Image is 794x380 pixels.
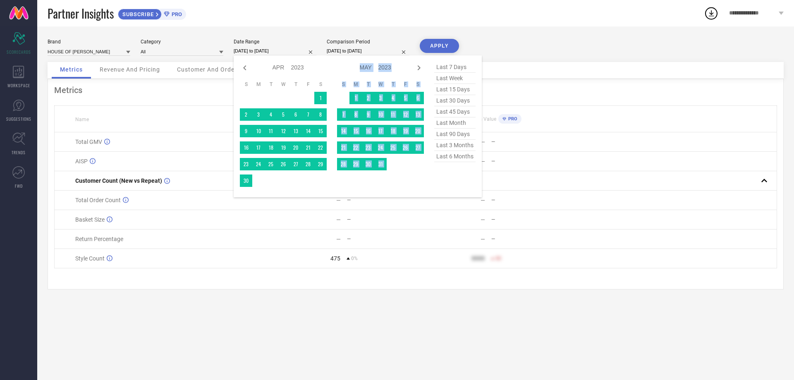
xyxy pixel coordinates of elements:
td: Sat Apr 15 2023 [314,125,327,137]
span: Total GMV [75,139,102,145]
div: — [491,197,560,203]
div: Open download list [704,6,719,21]
div: Next month [414,63,424,73]
span: Return Percentage [75,236,123,242]
td: Fri May 12 2023 [399,108,411,121]
span: PRO [170,11,182,17]
span: last month [434,117,476,129]
div: 475 [330,255,340,262]
div: — [347,236,415,242]
th: Saturday [411,81,424,88]
div: — [491,217,560,222]
td: Fri May 05 2023 [399,92,411,104]
td: Thu Apr 27 2023 [289,158,302,170]
div: Metrics [54,85,777,95]
td: Sat Apr 01 2023 [314,92,327,104]
th: Monday [349,81,362,88]
th: Tuesday [362,81,374,88]
span: Partner Insights [48,5,114,22]
td: Fri Apr 14 2023 [302,125,314,137]
button: APPLY [420,39,459,53]
td: Thu Apr 06 2023 [289,108,302,121]
span: last 30 days [434,95,476,106]
td: Tue May 30 2023 [362,158,374,170]
td: Tue May 16 2023 [362,125,374,137]
td: Mon May 15 2023 [349,125,362,137]
span: SUBSCRIBE [118,11,156,17]
td: Thu Apr 13 2023 [289,125,302,137]
td: Sun Apr 16 2023 [240,141,252,154]
td: Sun Apr 02 2023 [240,108,252,121]
td: Mon Apr 17 2023 [252,141,265,154]
td: Fri Apr 07 2023 [302,108,314,121]
span: TRENDS [12,149,26,155]
span: last 7 days [434,62,476,73]
td: Wed May 17 2023 [374,125,387,137]
div: Comparison Period [327,39,409,45]
span: Customer And Orders [177,66,240,73]
td: Sun Apr 23 2023 [240,158,252,170]
div: — [347,197,415,203]
span: Customer Count (New vs Repeat) [75,177,162,184]
th: Thursday [387,81,399,88]
th: Friday [399,81,411,88]
div: Category [141,39,223,45]
td: Fri May 19 2023 [399,125,411,137]
td: Mon Apr 03 2023 [252,108,265,121]
td: Tue May 02 2023 [362,92,374,104]
div: — [336,197,341,203]
td: Sat Apr 22 2023 [314,141,327,154]
td: Mon May 08 2023 [349,108,362,121]
span: last 15 days [434,84,476,95]
span: last 90 days [434,129,476,140]
div: Brand [48,39,130,45]
div: — [491,158,560,164]
span: FWD [15,183,23,189]
div: 9999 [471,255,485,262]
th: Monday [252,81,265,88]
span: WORKSPACE [7,82,30,88]
div: Previous month [240,63,250,73]
span: 0% [351,256,358,261]
td: Wed Apr 05 2023 [277,108,289,121]
div: — [336,236,341,242]
span: PRO [506,116,517,122]
span: last 3 months [434,140,476,151]
td: Fri Apr 21 2023 [302,141,314,154]
span: AISP [75,158,88,165]
td: Wed Apr 12 2023 [277,125,289,137]
td: Mon May 29 2023 [349,158,362,170]
td: Tue May 23 2023 [362,141,374,154]
td: Mon May 22 2023 [349,141,362,154]
div: — [481,158,485,165]
span: Name [75,117,89,122]
span: SCORECARDS [7,49,31,55]
td: Sun May 14 2023 [337,125,349,137]
td: Tue Apr 18 2023 [265,141,277,154]
div: — [481,197,485,203]
span: last 6 months [434,151,476,162]
th: Friday [302,81,314,88]
span: 50 [495,256,501,261]
td: Tue May 09 2023 [362,108,374,121]
td: Sat Apr 29 2023 [314,158,327,170]
div: — [481,139,485,145]
td: Mon Apr 10 2023 [252,125,265,137]
td: Wed May 03 2023 [374,92,387,104]
td: Mon Apr 24 2023 [252,158,265,170]
td: Thu May 25 2023 [387,141,399,154]
td: Sun May 28 2023 [337,158,349,170]
td: Mon May 01 2023 [349,92,362,104]
td: Sun May 07 2023 [337,108,349,121]
div: — [347,217,415,222]
td: Thu May 04 2023 [387,92,399,104]
div: — [491,139,560,145]
td: Sat May 06 2023 [411,92,424,104]
td: Wed May 24 2023 [374,141,387,154]
span: Revenue And Pricing [100,66,160,73]
td: Thu May 11 2023 [387,108,399,121]
span: Metrics [60,66,83,73]
td: Wed May 10 2023 [374,108,387,121]
th: Sunday [240,81,252,88]
span: last week [434,73,476,84]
